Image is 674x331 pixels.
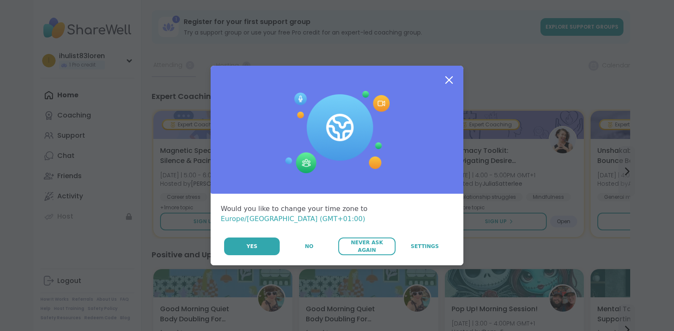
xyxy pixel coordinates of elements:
span: Yes [246,243,257,250]
a: Settings [396,238,453,255]
span: Never Ask Again [342,239,391,254]
button: Yes [224,238,280,255]
div: Would you like to change your time zone to [221,204,453,224]
button: No [281,238,337,255]
span: Settings [411,243,439,250]
img: Session Experience [284,91,390,174]
span: No [305,243,313,250]
button: Never Ask Again [338,238,395,255]
span: Europe/[GEOGRAPHIC_DATA] (GMT+01:00) [221,215,365,223]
